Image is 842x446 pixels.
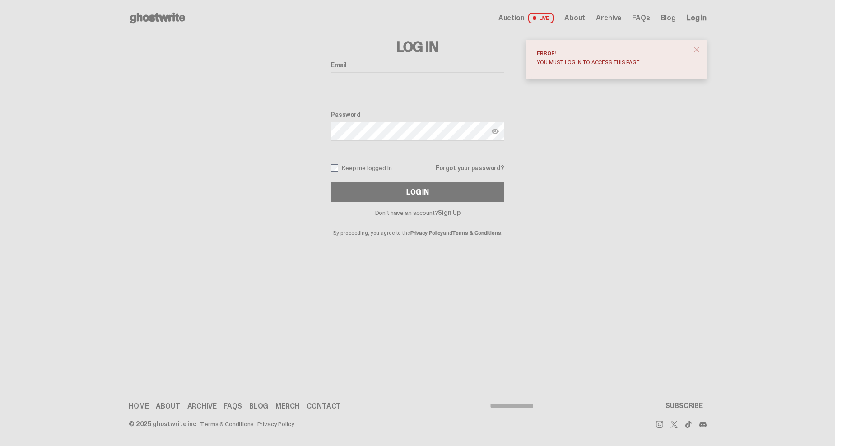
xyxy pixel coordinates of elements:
[257,421,294,427] a: Privacy Policy
[662,397,707,415] button: SUBSCRIBE
[632,14,650,22] a: FAQs
[129,403,149,410] a: Home
[156,403,180,410] a: About
[331,61,504,69] label: Email
[331,164,392,172] label: Keep me logged in
[528,13,554,23] span: LIVE
[688,42,705,58] button: close
[596,14,621,22] a: Archive
[187,403,217,410] a: Archive
[331,216,504,236] p: By proceeding, you agree to the and .
[331,40,504,54] h3: Log In
[275,403,299,410] a: Merch
[410,229,443,237] a: Privacy Policy
[331,182,504,202] button: Log In
[406,189,429,196] div: Log In
[331,111,504,118] label: Password
[223,403,242,410] a: FAQs
[129,421,196,427] div: © 2025 ghostwrite inc
[537,60,688,65] div: You must log in to access this page.
[436,165,504,171] a: Forgot your password?
[307,403,341,410] a: Contact
[564,14,585,22] a: About
[331,209,504,216] p: Don't have an account?
[537,51,688,56] div: Error!
[687,14,707,22] a: Log in
[498,13,554,23] a: Auction LIVE
[249,403,268,410] a: Blog
[498,14,525,22] span: Auction
[492,128,499,135] img: Show password
[200,421,253,427] a: Terms & Conditions
[331,164,338,172] input: Keep me logged in
[452,229,501,237] a: Terms & Conditions
[661,14,676,22] a: Blog
[438,209,460,217] a: Sign Up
